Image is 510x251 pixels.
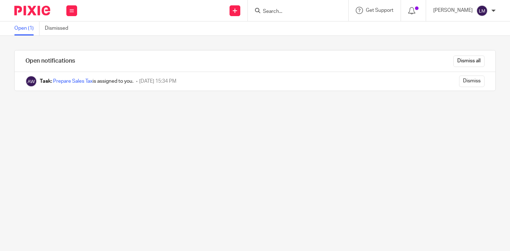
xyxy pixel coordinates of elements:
[366,8,393,13] span: Get Support
[14,21,39,35] a: Open (1)
[453,55,485,67] input: Dismiss all
[40,79,52,84] b: Task:
[139,79,176,84] span: [DATE] 15:34 PM
[476,5,488,16] img: svg%3E
[25,76,37,87] img: Alexis Witkowski
[25,57,75,65] h1: Open notifications
[45,21,74,35] a: Dismissed
[459,76,485,87] input: Dismiss
[40,78,133,85] div: is assigned to you.
[53,79,93,84] a: Prepare Sales Tax
[433,7,473,14] p: [PERSON_NAME]
[262,9,327,15] input: Search
[14,6,50,15] img: Pixie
